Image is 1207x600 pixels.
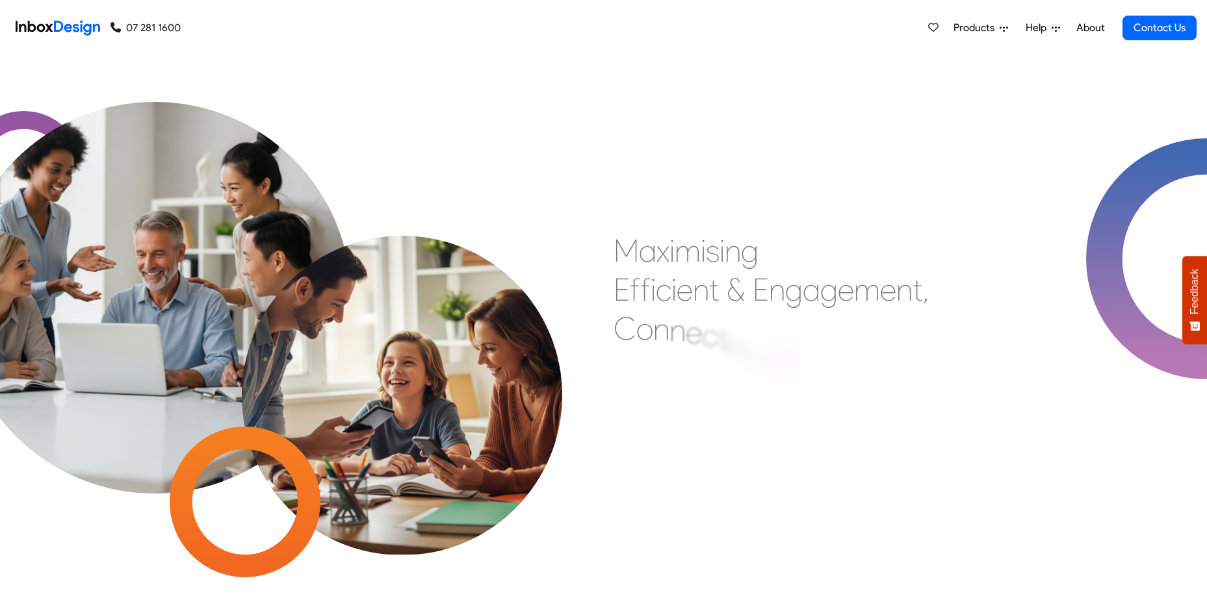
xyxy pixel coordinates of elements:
div: t [913,270,922,309]
button: Feedback - Show survey [1182,256,1207,344]
div: g [741,231,759,270]
div: i [720,231,725,270]
span: Help [1026,20,1052,36]
a: Contact Us [1123,16,1197,40]
div: f [640,270,651,309]
div: n [896,270,913,309]
div: E [614,270,630,309]
div: i [669,231,675,270]
div: x [656,231,669,270]
div: n [733,328,749,367]
div: C [614,309,636,348]
div: t [709,270,719,309]
div: n [769,270,785,309]
span: Products [954,20,1000,36]
div: e [838,270,854,309]
div: c [656,270,671,309]
div: o [636,309,653,348]
div: f [630,270,640,309]
a: About [1072,15,1108,41]
div: i [701,231,706,270]
div: g [749,334,766,373]
div: n [653,309,669,348]
div: Maximising Efficient & Engagement, Connecting Schools, Families, and Students. [614,231,929,426]
div: m [675,231,701,270]
div: c [702,315,718,354]
div: t [718,319,727,358]
div: e [677,270,693,309]
div: n [693,270,709,309]
div: i [671,270,677,309]
div: n [669,310,686,349]
div: a [803,270,820,309]
div: M [614,231,639,270]
div: , [922,270,929,309]
div: e [880,270,896,309]
a: Help [1020,15,1065,41]
div: i [727,323,733,362]
div: a [639,231,656,270]
div: E [753,270,769,309]
div: i [651,270,656,309]
span: Feedback [1189,269,1201,314]
div: S [774,341,792,380]
div: & [727,270,745,309]
div: g [785,270,803,309]
img: parents_with_child.png [202,155,602,555]
a: Products [948,15,1013,41]
div: e [686,312,702,351]
div: s [706,231,720,270]
div: g [820,270,838,309]
div: m [854,270,880,309]
div: n [725,231,741,270]
a: 07 281 1600 [110,20,181,36]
